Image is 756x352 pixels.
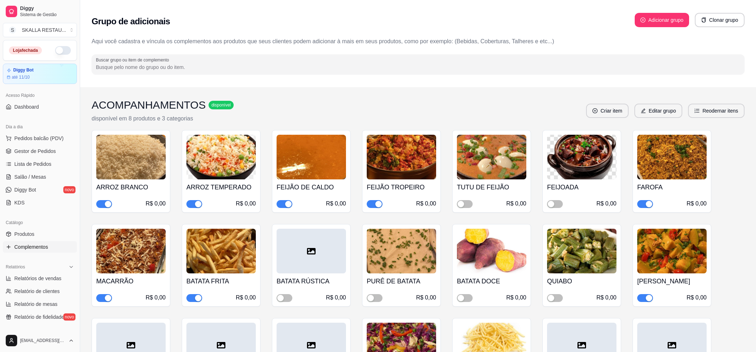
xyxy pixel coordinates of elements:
[3,298,77,310] a: Relatório de mesas
[3,145,77,157] a: Gestor de Pedidos
[92,114,234,123] p: disponível em 8 produtos e 3 categorias
[12,74,30,80] article: até 11/10
[3,332,77,349] button: [EMAIL_ADDRESS][DOMAIN_NAME]
[186,182,256,192] h4: ARROZ TEMPERADO
[547,182,616,192] h4: FEIJOADA
[146,293,166,302] div: R$ 0,00
[547,276,616,286] h4: QUIABO
[3,133,77,144] button: Pedidos balcão (PDV)
[640,18,645,23] span: plus-circle
[416,199,436,208] div: R$ 0,00
[641,108,646,113] span: edit
[688,104,745,118] button: ordered-listReodernar itens
[3,121,77,133] div: Dia a dia
[3,3,77,20] a: DiggySistema de Gestão
[20,12,74,18] span: Sistema de Gestão
[3,228,77,240] a: Produtos
[236,293,256,302] div: R$ 0,00
[457,229,526,273] img: product-image
[457,135,526,179] img: product-image
[596,199,616,208] div: R$ 0,00
[6,264,25,270] span: Relatórios
[592,108,598,113] span: plus-circle
[96,229,166,273] img: product-image
[367,182,436,192] h4: FEIJÃO TROPEIRO
[506,293,526,302] div: R$ 0,00
[635,13,689,27] button: plus-circleAdicionar grupo
[14,288,60,295] span: Relatório de clientes
[687,293,707,302] div: R$ 0,00
[3,273,77,284] a: Relatórios de vendas
[637,276,707,286] h4: [PERSON_NAME]
[506,199,526,208] div: R$ 0,00
[14,230,34,238] span: Produtos
[277,276,346,286] h4: BATATA RÚSTICA
[92,16,170,27] h2: Grupo de adicionais
[14,186,36,193] span: Diggy Bot
[3,90,77,101] div: Acesso Rápido
[3,197,77,208] a: KDS
[596,293,616,302] div: R$ 0,00
[9,26,16,34] span: S
[586,104,629,118] button: plus-circleCriar item
[14,301,58,308] span: Relatório de mesas
[637,229,707,273] img: product-image
[14,160,52,168] span: Lista de Pedidos
[3,286,77,297] a: Relatório de clientes
[637,182,707,192] h4: FAROFA
[9,46,42,54] div: Loja fechada
[236,199,256,208] div: R$ 0,00
[687,199,707,208] div: R$ 0,00
[186,229,256,273] img: product-image
[14,199,25,206] span: KDS
[3,23,77,37] button: Select a team
[694,108,699,113] span: ordered-list
[3,64,77,84] a: Diggy Botaté 11/10
[637,135,707,179] img: product-image
[457,276,526,286] h4: BATATA DOCE
[3,217,77,228] div: Catálogo
[146,199,166,208] div: R$ 0,00
[22,26,66,34] div: SKALLA RESTAU ...
[326,293,346,302] div: R$ 0,00
[3,158,77,170] a: Lista de Pedidos
[55,46,71,55] button: Alterar Status
[277,135,346,179] img: product-image
[14,103,39,110] span: Dashboard
[695,13,745,27] button: copyClonar grupo
[14,275,62,282] span: Relatórios de vendas
[96,64,740,71] input: Buscar grupo ou item de complemento
[3,311,77,323] a: Relatório de fidelidadenovo
[96,57,171,63] label: Buscar grupo ou item de complemento
[92,37,745,46] p: Aqui você cadastra e víncula os complementos aos produtos que seus clientes podem adicionar à mai...
[3,101,77,113] a: Dashboard
[14,173,46,180] span: Salão / Mesas
[3,241,77,253] a: Complementos
[326,199,346,208] div: R$ 0,00
[547,229,616,273] img: product-image
[367,276,436,286] h4: PURÊ DE BATATA
[634,104,682,118] button: editEditar grupo
[20,338,65,343] span: [EMAIL_ADDRESS][DOMAIN_NAME]
[416,293,436,302] div: R$ 0,00
[210,102,232,108] span: disponível
[14,135,64,142] span: Pedidos balcão (PDV)
[367,135,436,179] img: product-image
[186,276,256,286] h4: BATATA FRITA
[3,171,77,183] a: Salão / Mesas
[701,18,706,23] span: copy
[96,182,166,192] h4: ARROZ BRANCO
[547,135,616,179] img: product-image
[277,182,346,192] h4: FEIJÃO DE CALDO
[96,276,166,286] h4: MACARRÃO
[14,243,48,251] span: Complementos
[92,99,206,111] h3: ACOMPANHAMENTOS
[457,182,526,192] h4: TUTU DE FEIJÃO
[96,135,166,179] img: product-image
[3,184,77,195] a: Diggy Botnovo
[20,5,74,12] span: Diggy
[14,313,64,321] span: Relatório de fidelidade
[13,68,34,73] article: Diggy Bot
[14,148,56,155] span: Gestor de Pedidos
[186,135,256,179] img: product-image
